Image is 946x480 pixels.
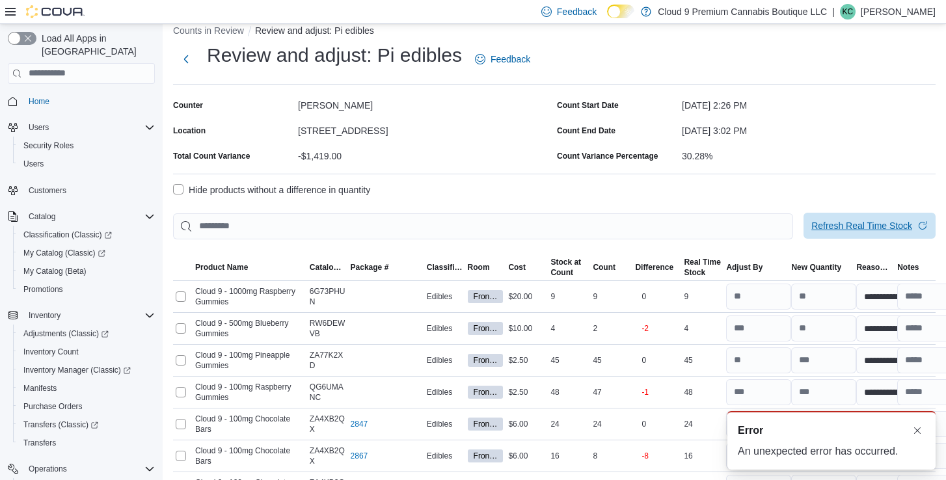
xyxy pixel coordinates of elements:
div: Edibles [424,416,465,432]
div: Notification [738,423,925,438]
a: My Catalog (Classic) [13,244,160,262]
span: Front Room [474,386,498,398]
input: Dark Mode [607,5,634,18]
a: Feedback [470,46,535,72]
span: Cloud 9 - 100mg Raspberry Gummies [195,382,304,403]
a: Classification (Classic) [18,227,117,243]
button: Catalog SKU [307,260,348,275]
span: Classification [427,262,463,273]
span: Adjustments (Classic) [18,326,155,341]
span: Users [23,159,44,169]
span: Users [29,122,49,133]
div: 30.28% [682,146,936,161]
div: Edibles [424,353,465,368]
button: My Catalog (Beta) [13,262,160,280]
div: -$1,419.00 [298,146,552,161]
a: My Catalog (Classic) [18,245,111,261]
span: Front Room [474,354,498,366]
a: Transfers (Classic) [13,416,160,434]
div: Stock at [550,257,581,267]
span: Cloud 9 - 1000mg Raspberry Gummies [195,286,304,307]
div: [DATE] 2:26 PM [682,95,936,111]
div: Real Time [684,257,720,267]
label: Count Start Date [557,100,619,111]
a: Inventory Manager (Classic) [18,362,136,378]
span: Operations [29,464,67,474]
span: Transfers (Classic) [23,420,98,430]
span: Users [23,120,155,135]
div: Kaziah Cyr [840,4,856,20]
div: New Quantity [791,262,841,273]
span: Inventory [23,308,155,323]
span: Operations [23,461,155,477]
label: Count End Date [557,126,615,136]
span: Promotions [23,284,63,295]
button: Operations [3,460,160,478]
span: Error [738,423,763,438]
p: -1 [642,387,649,397]
span: My Catalog (Beta) [18,263,155,279]
div: 9 [548,289,590,304]
a: Security Roles [18,138,79,153]
span: Transfers [18,435,155,451]
span: Home [29,96,49,107]
span: ZA4XB2QX [310,414,345,434]
span: 6G73PHUN [310,286,345,307]
span: Inventory Count [18,344,155,360]
div: 48 [681,384,723,400]
p: [PERSON_NAME] [861,4,936,20]
p: -8 [642,451,649,461]
span: Home [23,93,155,109]
span: Cost [508,262,526,273]
span: Front Room [468,322,504,335]
button: Transfers [13,434,160,452]
div: Count [550,267,581,278]
span: Inventory Count [23,347,79,357]
span: Count [593,262,615,273]
div: $6.00 [506,448,548,464]
button: Refresh Real Time Stock [804,213,936,239]
span: ZA77K2XD [310,350,345,371]
div: 47 [590,384,632,400]
a: Classification (Classic) [13,226,160,244]
div: 16 [681,448,723,464]
div: $10.00 [506,321,548,336]
span: Load All Apps in [GEOGRAPHIC_DATA] [36,32,155,58]
nav: An example of EuiBreadcrumbs [173,24,936,40]
button: Difference [632,260,681,275]
span: My Catalog (Classic) [18,245,155,261]
div: An unexpected error has occurred. [738,444,925,459]
label: Counter [173,100,203,111]
span: Cloud 9 - 100mg Chocolate Bars [195,446,304,466]
a: Manifests [18,380,62,396]
span: Stock at Count [550,257,581,278]
span: Manifests [23,383,57,393]
span: Inventory [29,310,61,321]
span: Front Room [474,450,498,462]
div: Stock [684,267,720,278]
span: Catalog SKU [310,262,345,273]
span: KC [843,4,854,20]
span: Front Room [468,386,504,399]
button: Next [173,46,199,72]
label: Hide products without a difference in quantity [173,182,370,198]
p: -2 [642,323,649,334]
span: Front Room [474,291,498,302]
button: Cost [506,260,548,275]
div: 4 [548,321,590,336]
div: 9 [681,289,723,304]
button: Count [590,260,632,275]
button: Promotions [13,280,160,299]
span: Promotions [18,282,155,297]
div: 48 [548,384,590,400]
span: My Catalog (Classic) [23,248,105,258]
span: Feedback [491,53,530,66]
span: My Catalog (Beta) [23,266,87,276]
span: Front Room [474,323,498,334]
a: Transfers (Classic) [18,417,103,433]
span: Front Room [468,354,504,367]
span: Inventory Manager (Classic) [18,362,155,378]
span: Reason Code [856,262,892,273]
button: Dismiss toast [910,423,925,438]
input: This is a search bar. After typing your query, hit enter to filter the results lower in the page. [173,213,793,239]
